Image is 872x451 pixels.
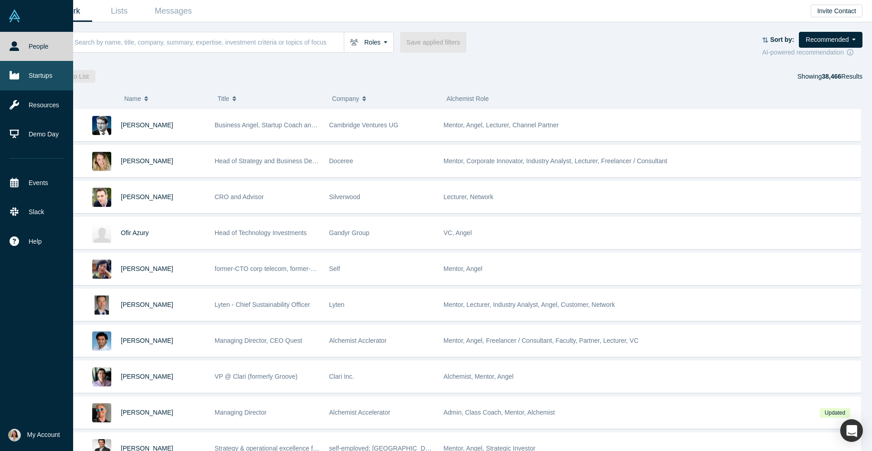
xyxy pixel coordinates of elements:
[121,193,173,200] a: [PERSON_NAME]
[92,188,111,207] img: Alexander Shartsis's Profile Image
[121,337,173,344] a: [PERSON_NAME]
[215,337,302,344] span: Managing Director, CEO Quest
[770,36,794,43] strong: Sort by:
[329,229,370,236] span: Gandyr Group
[444,229,472,236] span: VC, Angel
[444,409,555,416] span: Admin, Class Coach, Mentor, Alchemist
[329,337,387,344] span: Alchemist Acclerator
[215,265,564,272] span: former-CTO corp telecom, former-CRO startup, board member and advisor, strategic technical busine...
[121,265,173,272] a: [PERSON_NAME]
[121,229,149,236] a: Ofir Azury
[92,0,146,22] a: Lists
[215,121,369,129] span: Business Angel, Startup Coach and best-selling author
[444,373,514,380] span: Alchemist, Mentor, Angel
[218,89,229,108] span: Title
[799,32,862,48] button: Recommended
[444,301,615,308] span: Mentor, Lecturer, Industry Analyst, Angel, Customer, Network
[29,237,42,246] span: Help
[8,10,21,22] img: Alchemist Vault Logo
[446,95,489,102] span: Alchemist Role
[215,301,310,308] span: Lyten - Chief Sustainability Officer
[329,157,353,165] span: Doceree
[215,157,342,165] span: Head of Strategy and Business Development
[146,0,200,22] a: Messages
[822,73,841,80] strong: 38,466
[822,73,862,80] span: Results
[121,121,173,129] a: [PERSON_NAME]
[92,331,111,351] img: Gnani Palanikumar's Profile Image
[798,70,862,83] div: Showing
[444,265,483,272] span: Mentor, Angel
[444,157,668,165] span: Mentor, Corporate Innovator, Industry Analyst, Lecturer, Freelancer / Consultant
[121,373,173,380] a: [PERSON_NAME]
[92,152,111,171] img: Yulie Klerman's Profile Image
[215,193,264,200] span: CRO and Advisor
[92,367,111,386] img: Mike Sutherland's Profile Image
[92,296,111,315] img: Keith Norman's Profile Image
[329,265,340,272] span: Self
[92,403,111,422] img: Laurent Rains's Profile Image
[811,5,862,17] button: Invite Contact
[444,121,559,129] span: Mentor, Angel, Lecturer, Channel Partner
[329,193,360,200] span: Silverwood
[215,373,298,380] span: VP @ Clari (formerly Groove)
[329,301,345,308] span: Lyten
[121,409,173,416] a: [PERSON_NAME]
[215,409,267,416] span: Managing Director
[92,116,111,135] img: Martin Giese's Profile Image
[92,224,111,243] img: Ofir Azury's Profile Image
[124,89,141,108] span: Name
[74,31,344,53] input: Search by name, title, company, summary, expertise, investment criteria or topics of focus
[820,408,850,418] span: Updated
[121,157,173,165] a: [PERSON_NAME]
[8,429,21,441] img: Shiyao Bao's Account
[344,32,394,53] button: Roles
[121,301,173,308] a: [PERSON_NAME]
[762,48,862,57] div: AI-powered recommendation
[27,430,60,440] span: My Account
[444,193,494,200] span: Lecturer, Network
[332,89,359,108] span: Company
[218,89,322,108] button: Title
[92,260,111,279] img: Marjorie Hsu's Profile Image
[329,121,399,129] span: Cambridge Ventures UG
[53,70,95,83] button: Add to List
[215,229,307,236] span: Head of Technology Investments
[400,32,466,53] button: Save applied filters
[332,89,437,108] button: Company
[124,89,208,108] button: Name
[329,409,391,416] span: Alchemist Accelerator
[444,337,639,344] span: Mentor, Angel, Freelancer / Consultant, Faculty, Partner, Lecturer, VC
[8,429,60,441] button: My Account
[329,373,354,380] span: Clari Inc.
